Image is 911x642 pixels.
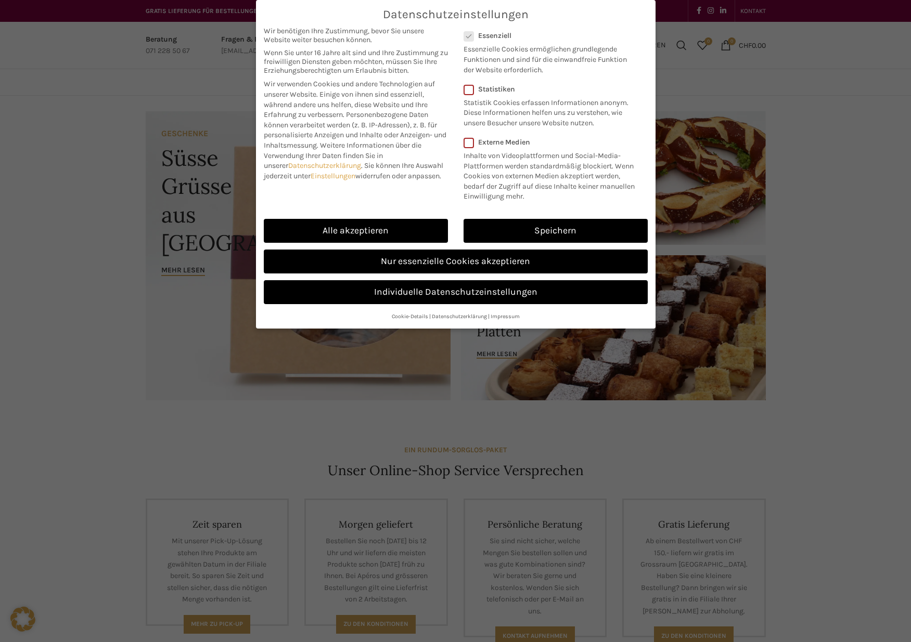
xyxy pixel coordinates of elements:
span: Personenbezogene Daten können verarbeitet werden (z. B. IP-Adressen), z. B. für personalisierte A... [264,110,446,150]
label: Essenziell [464,31,634,40]
a: Speichern [464,219,648,243]
label: Externe Medien [464,138,641,147]
span: Wenn Sie unter 16 Jahre alt sind und Ihre Zustimmung zu freiwilligen Diensten geben möchten, müss... [264,48,448,75]
a: Impressum [491,313,520,320]
a: Nur essenzielle Cookies akzeptieren [264,250,648,273]
span: Weitere Informationen über die Verwendung Ihrer Daten finden Sie in unserer . [264,141,421,170]
span: Wir benötigen Ihre Zustimmung, bevor Sie unsere Website weiter besuchen können. [264,27,448,44]
p: Statistik Cookies erfassen Informationen anonym. Diese Informationen helfen uns zu verstehen, wie... [464,94,634,128]
p: Essenzielle Cookies ermöglichen grundlegende Funktionen und sind für die einwandfreie Funktion de... [464,40,634,75]
a: Alle akzeptieren [264,219,448,243]
a: Einstellungen [311,172,355,180]
span: Wir verwenden Cookies und andere Technologien auf unserer Website. Einige von ihnen sind essenzie... [264,80,435,119]
label: Statistiken [464,85,634,94]
p: Inhalte von Videoplattformen und Social-Media-Plattformen werden standardmäßig blockiert. Wenn Co... [464,147,641,202]
a: Datenschutzerklärung [432,313,487,320]
span: Sie können Ihre Auswahl jederzeit unter widerrufen oder anpassen. [264,161,443,180]
a: Cookie-Details [392,313,428,320]
a: Individuelle Datenschutzeinstellungen [264,280,648,304]
a: Datenschutzerklärung [288,161,361,170]
span: Datenschutzeinstellungen [383,8,529,21]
